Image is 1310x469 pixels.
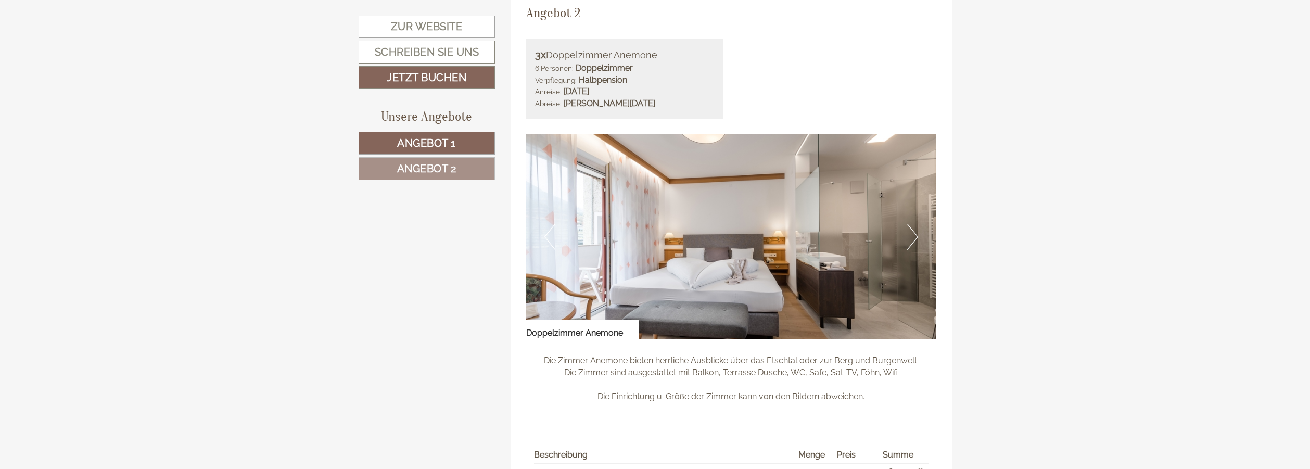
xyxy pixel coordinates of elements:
[579,75,627,85] b: Halbpension
[833,447,879,463] th: Preis
[16,30,168,39] div: [GEOGRAPHIC_DATA]
[8,28,173,60] div: Guten Tag, wie können wir Ihnen helfen?
[564,86,589,96] b: [DATE]
[359,41,495,64] a: Schreiben Sie uns
[359,107,495,126] div: Unsere Angebote
[526,355,936,402] p: Die Zimmer Anemone bieten herrliche Ausblicke über das Etschtal oder zur Berg und Burgenwelt. Die...
[544,224,555,250] button: Previous
[907,224,918,250] button: Next
[397,162,456,175] span: Angebot 2
[526,320,639,339] div: Doppelzimmer Anemone
[526,134,936,339] img: image
[359,66,495,89] a: Jetzt buchen
[535,47,715,62] div: Doppelzimmer Anemone
[359,16,495,38] a: Zur Website
[564,98,655,108] b: [PERSON_NAME][DATE]
[794,447,833,463] th: Menge
[16,50,168,58] small: 11:49
[535,48,546,61] b: 3x
[535,64,574,72] small: 6 Personen:
[179,8,232,26] div: Dienstag
[397,137,456,149] span: Angebot 1
[535,87,562,96] small: Anreise:
[534,447,794,463] th: Beschreibung
[879,447,928,463] th: Summe
[535,99,562,108] small: Abreise:
[526,4,580,23] div: Angebot 2
[535,76,577,84] small: Verpflegung:
[335,270,410,293] button: Senden
[576,63,633,73] b: Doppelzimmer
